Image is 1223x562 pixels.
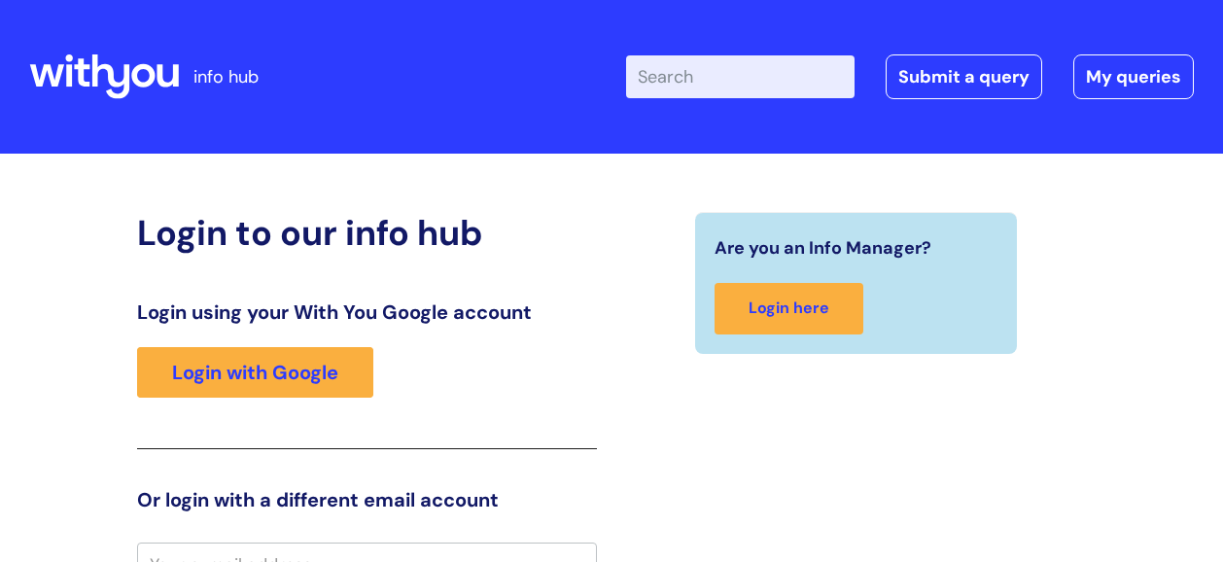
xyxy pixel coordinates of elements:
p: info hub [193,61,259,92]
a: My queries [1073,54,1194,99]
a: Login with Google [137,347,373,398]
h3: Or login with a different email account [137,488,597,511]
a: Submit a query [886,54,1042,99]
h3: Login using your With You Google account [137,300,597,324]
input: Search [626,55,855,98]
a: Login here [715,283,863,334]
h2: Login to our info hub [137,212,597,254]
span: Are you an Info Manager? [715,232,931,263]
